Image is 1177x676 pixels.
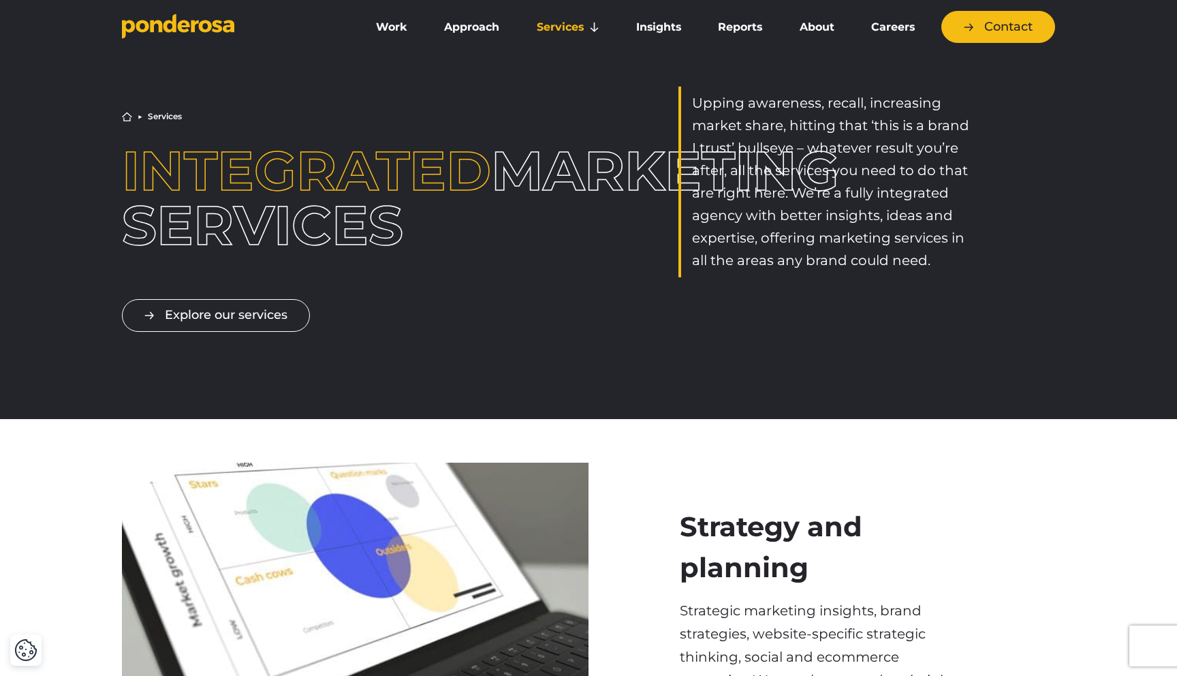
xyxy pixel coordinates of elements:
[702,13,778,42] a: Reports
[122,144,499,253] h1: marketing services
[14,639,37,662] button: Cookie Settings
[856,13,930,42] a: Careers
[621,13,697,42] a: Insights
[14,639,37,662] img: Revisit consent button
[138,112,142,121] li: ▶︎
[122,299,310,331] a: Explore our services
[428,13,515,42] a: Approach
[122,112,132,122] a: Home
[521,13,615,42] a: Services
[122,14,340,41] a: Go to homepage
[122,138,491,204] span: Integrated
[680,506,964,588] h2: Strategy and planning
[692,92,976,272] p: Upping awareness, recall, increasing market share, hitting that ‘this is a brand I trust’ bullsey...
[148,112,182,121] li: Services
[360,13,423,42] a: Work
[941,11,1055,43] a: Contact
[783,13,849,42] a: About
